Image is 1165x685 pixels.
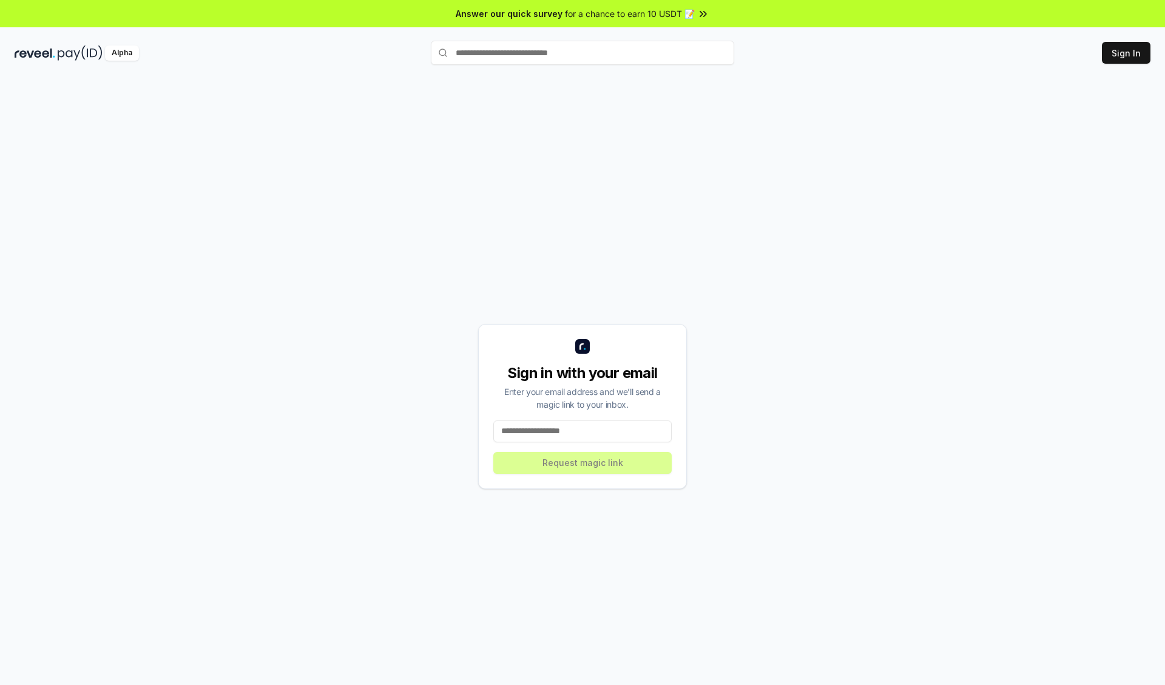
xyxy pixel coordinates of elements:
img: pay_id [58,46,103,61]
span: for a chance to earn 10 USDT 📝 [565,7,695,20]
div: Enter your email address and we’ll send a magic link to your inbox. [493,385,672,411]
img: logo_small [575,339,590,354]
button: Sign In [1102,42,1150,64]
div: Alpha [105,46,139,61]
img: reveel_dark [15,46,55,61]
div: Sign in with your email [493,363,672,383]
span: Answer our quick survey [456,7,562,20]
